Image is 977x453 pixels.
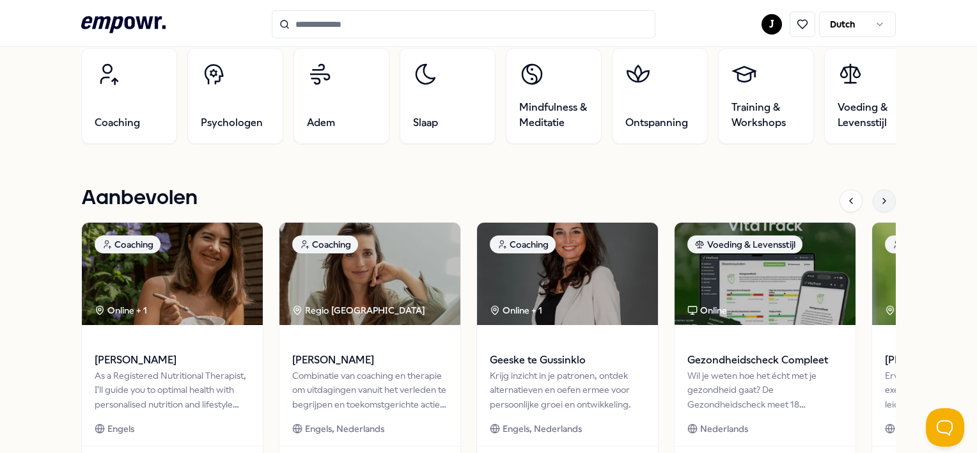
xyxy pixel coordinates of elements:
div: Coaching [95,235,160,253]
img: package image [477,223,658,325]
button: J [762,14,782,35]
img: package image [675,223,856,325]
div: Online + 1 [95,303,147,317]
div: Krijg inzicht in je patronen, ontdek alternatieven en oefen ermee voor persoonlijke groei en ontw... [490,369,645,411]
div: Coaching [490,235,556,253]
div: Wil je weten hoe het écht met je gezondheid gaat? De Gezondheidscheck meet 18 biomarkers voor een... [687,369,843,411]
div: Coaching [292,235,358,253]
img: package image [82,223,263,325]
div: Online [687,303,727,317]
a: Ontspanning [612,48,708,144]
span: Mindfulness & Meditatie [519,100,588,131]
span: Training & Workshops [731,100,801,131]
span: Coaching [95,115,140,131]
a: Adem [293,48,389,144]
span: [PERSON_NAME] [292,352,448,369]
img: package image [279,223,460,325]
span: Engels [107,422,134,436]
span: Engels, Nederlands [503,422,582,436]
div: Voeding & Levensstijl [687,235,802,253]
span: Gezondheidscheck Compleet [687,352,843,369]
span: Engels, Nederlands [305,422,384,436]
input: Search for products, categories or subcategories [272,10,655,38]
a: Training & Workshops [718,48,814,144]
span: Voeding & Levensstijl [838,100,907,131]
span: [PERSON_NAME] [95,352,250,369]
span: Geeske te Gussinklo [490,352,645,369]
a: Mindfulness & Meditatie [506,48,602,144]
div: As a Registered Nutritional Therapist, I'll guide you to optimal health with personalised nutriti... [95,369,250,411]
div: Online + 1 [490,303,542,317]
span: Ontspanning [625,115,688,131]
a: Coaching [81,48,177,144]
a: Slaap [400,48,496,144]
div: Regio [GEOGRAPHIC_DATA] [292,303,427,317]
span: Adem [307,115,335,131]
div: Coaching [885,235,951,253]
span: Nederlands [700,422,748,436]
div: Combinatie van coaching en therapie om uitdagingen vanuit het verleden te begrijpen en toekomstge... [292,369,448,411]
a: Psychologen [187,48,283,144]
iframe: Help Scout Beacon - Open [926,408,964,447]
span: Slaap [413,115,438,131]
h1: Aanbevolen [81,182,198,214]
a: Voeding & Levensstijl [824,48,920,144]
span: Psychologen [201,115,263,131]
